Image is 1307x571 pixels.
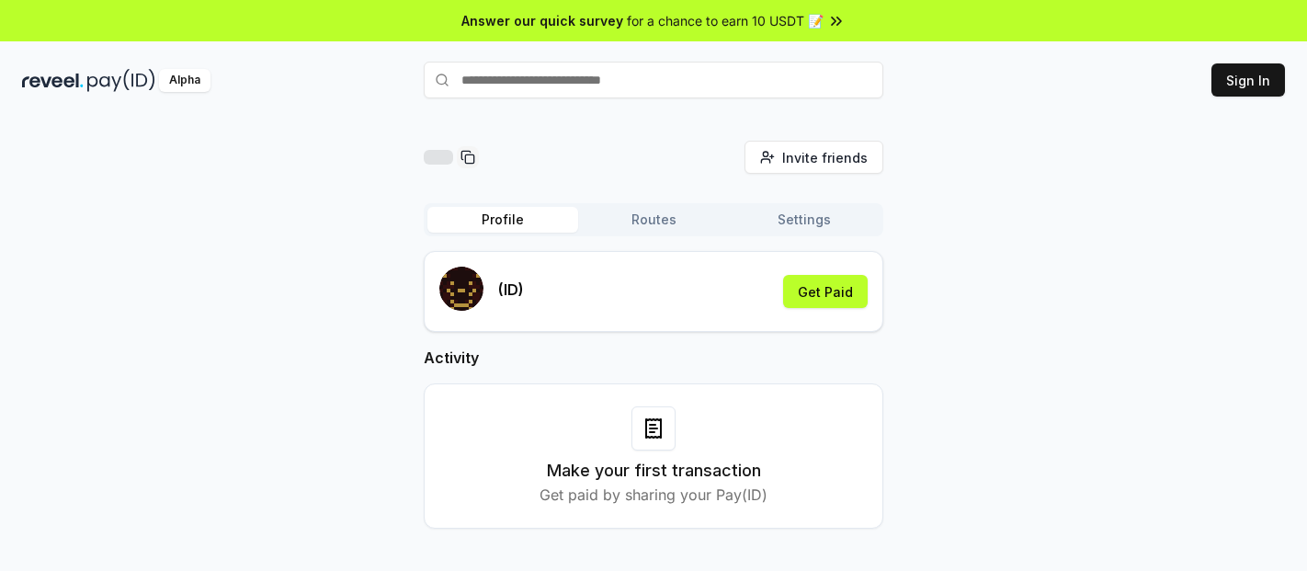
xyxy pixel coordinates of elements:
[461,11,623,30] span: Answer our quick survey
[627,11,824,30] span: for a chance to earn 10 USDT 📝
[782,148,868,167] span: Invite friends
[427,207,578,233] button: Profile
[744,141,883,174] button: Invite friends
[87,69,155,92] img: pay_id
[540,484,767,506] p: Get paid by sharing your Pay(ID)
[159,69,210,92] div: Alpha
[1211,63,1285,97] button: Sign In
[578,207,729,233] button: Routes
[22,69,84,92] img: reveel_dark
[498,279,524,301] p: (ID)
[424,347,883,369] h2: Activity
[729,207,880,233] button: Settings
[547,458,761,484] h3: Make your first transaction
[783,275,868,308] button: Get Paid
